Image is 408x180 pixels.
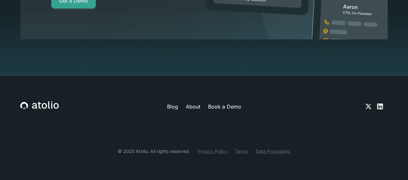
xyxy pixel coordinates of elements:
iframe: Chat Widget [376,149,408,180]
div: 聊天小工具 [376,149,408,180]
a: Terms [235,147,248,154]
a: About [185,102,200,110]
a: Data Processing [256,147,290,154]
a: Privacy Policy [198,147,227,154]
a: Blog [167,102,178,110]
div: © 2025 Atolio. All rights reserved. [118,147,190,154]
a: Book a Demo [208,102,241,110]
